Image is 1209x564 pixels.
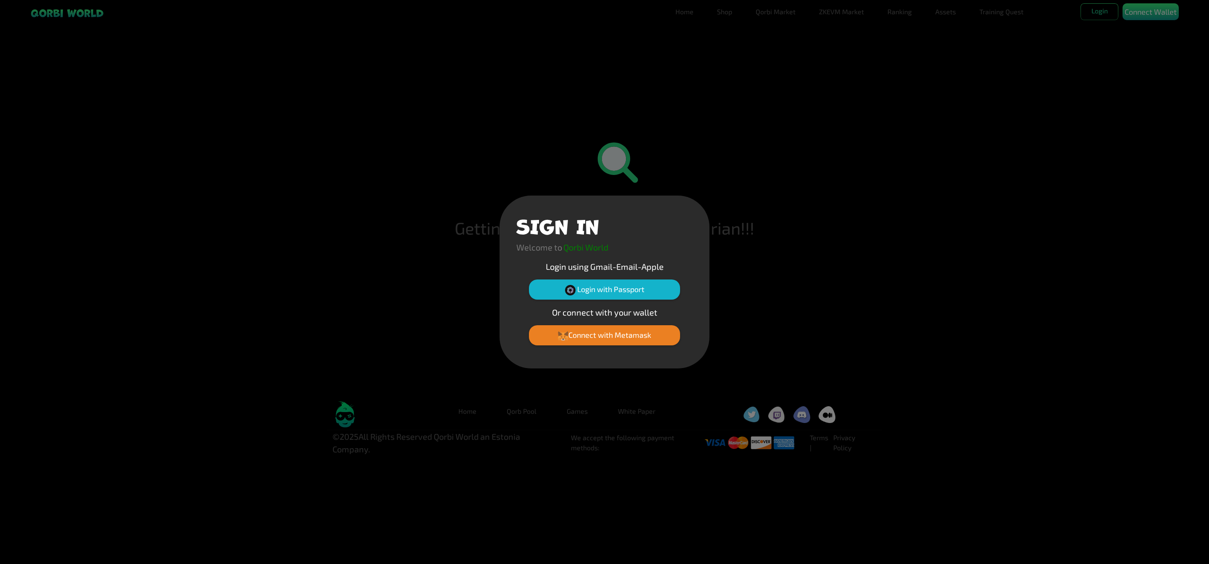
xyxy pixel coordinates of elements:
[516,212,599,238] h1: SIGN IN
[516,260,693,273] p: Login using Gmail-Email-Apple
[516,241,562,253] p: Welcome to
[516,306,693,319] p: Or connect with your wallet
[563,241,608,253] p: Qorbi World
[565,285,576,295] img: Passport Logo
[529,325,680,345] button: Connect with Metamask
[529,279,680,300] button: Login with Passport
